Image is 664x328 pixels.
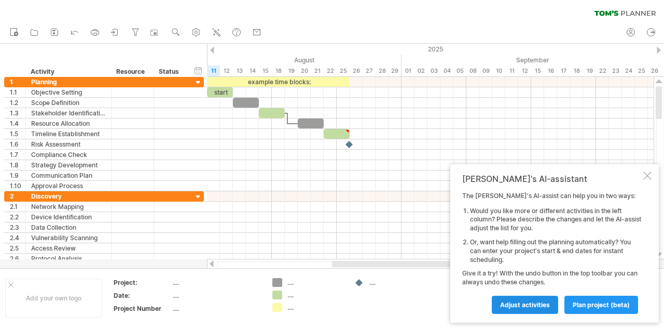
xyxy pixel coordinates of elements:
div: Wednesday, 3 September 2025 [427,65,440,76]
div: 2.5 [10,243,25,253]
div: 1.7 [10,150,25,160]
div: Monday, 15 September 2025 [531,65,544,76]
div: Tuesday, 23 September 2025 [609,65,622,76]
div: Project: [114,278,171,287]
div: Wednesday, 17 September 2025 [557,65,570,76]
div: Objective Setting [31,87,106,97]
div: Compliance Check [31,150,106,160]
div: 1.10 [10,181,25,191]
div: Timeline Establishment [31,129,106,139]
div: .... [173,304,260,313]
div: .... [173,278,260,287]
div: [PERSON_NAME]'s AI-assistant [462,174,641,184]
div: 1 [10,77,25,87]
div: 1.8 [10,160,25,170]
div: Monday, 8 September 2025 [466,65,479,76]
div: 2.4 [10,233,25,243]
div: Add your own logo [5,279,102,318]
div: Status [159,67,182,77]
div: Vulnerability Scanning [31,233,106,243]
div: Tuesday, 9 September 2025 [479,65,492,76]
div: Protocol Analysis [31,254,106,264]
div: Thursday, 11 September 2025 [505,65,518,76]
div: Thursday, 25 September 2025 [635,65,648,76]
div: 1.3 [10,108,25,118]
div: Friday, 26 September 2025 [648,65,661,76]
div: Network Mapping [31,202,106,212]
div: Tuesday, 2 September 2025 [414,65,427,76]
div: Tuesday, 26 August 2025 [350,65,363,76]
div: Scope Definition [31,98,106,108]
div: 2.3 [10,222,25,232]
div: Friday, 12 September 2025 [518,65,531,76]
div: 2 [10,191,25,201]
div: Device Identification [31,212,106,222]
div: Monday, 22 September 2025 [596,65,609,76]
div: .... [287,278,344,287]
div: August 2025 [129,55,402,65]
div: Friday, 19 September 2025 [583,65,596,76]
div: 1.1 [10,87,25,97]
div: Risk Assessment [31,139,106,149]
div: Wednesday, 20 August 2025 [298,65,311,76]
div: Planning [31,77,106,87]
div: Wednesday, 24 September 2025 [622,65,635,76]
div: Tuesday, 16 September 2025 [544,65,557,76]
a: plan project (beta) [564,296,638,314]
div: Project Number [114,304,171,313]
div: .... [173,291,260,300]
div: Friday, 22 August 2025 [324,65,337,76]
div: 2.6 [10,254,25,264]
div: Data Collection [31,222,106,232]
div: Resource [116,67,148,77]
div: 1.2 [10,98,25,108]
div: Monday, 11 August 2025 [207,65,220,76]
div: Thursday, 4 September 2025 [440,65,453,76]
div: Activity [31,67,105,77]
div: 1.6 [10,139,25,149]
div: .... [369,278,426,287]
div: Thursday, 14 August 2025 [246,65,259,76]
span: plan project (beta) [573,301,630,309]
div: Strategy Development [31,160,106,170]
div: Communication Plan [31,170,106,180]
div: example time blocks: [207,77,350,87]
div: Friday, 29 August 2025 [389,65,402,76]
div: 2.2 [10,212,25,222]
div: 1.4 [10,119,25,128]
li: Would you like more or different activities in the left column? Please describe the changes and l... [470,207,641,233]
div: Discovery [31,191,106,201]
div: start [207,87,233,97]
div: .... [287,291,344,299]
a: Adjust activities [492,296,558,314]
div: 1.9 [10,170,25,180]
div: Tuesday, 19 August 2025 [285,65,298,76]
span: Adjust activities [500,301,550,309]
div: 2.1 [10,202,25,212]
div: Friday, 5 September 2025 [453,65,466,76]
div: Thursday, 18 September 2025 [570,65,583,76]
div: Monday, 25 August 2025 [337,65,350,76]
div: Wednesday, 27 August 2025 [363,65,376,76]
div: .... [287,303,344,312]
li: Or, want help filling out the planning automatically? You can enter your project's start & end da... [470,238,641,264]
div: Stakeholder Identification [31,108,106,118]
div: Date: [114,291,171,300]
div: Thursday, 28 August 2025 [376,65,389,76]
div: Wednesday, 10 September 2025 [492,65,505,76]
div: Access Review [31,243,106,253]
div: Wednesday, 13 August 2025 [233,65,246,76]
div: Tuesday, 12 August 2025 [220,65,233,76]
div: Monday, 1 September 2025 [402,65,414,76]
div: Approval Process [31,181,106,191]
div: Resource Allocation [31,119,106,128]
div: 1.5 [10,129,25,139]
div: Thursday, 21 August 2025 [311,65,324,76]
div: Monday, 18 August 2025 [272,65,285,76]
div: Friday, 15 August 2025 [259,65,272,76]
div: The [PERSON_NAME]'s AI-assist can help you in two ways: Give it a try! With the undo button in th... [462,192,641,313]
